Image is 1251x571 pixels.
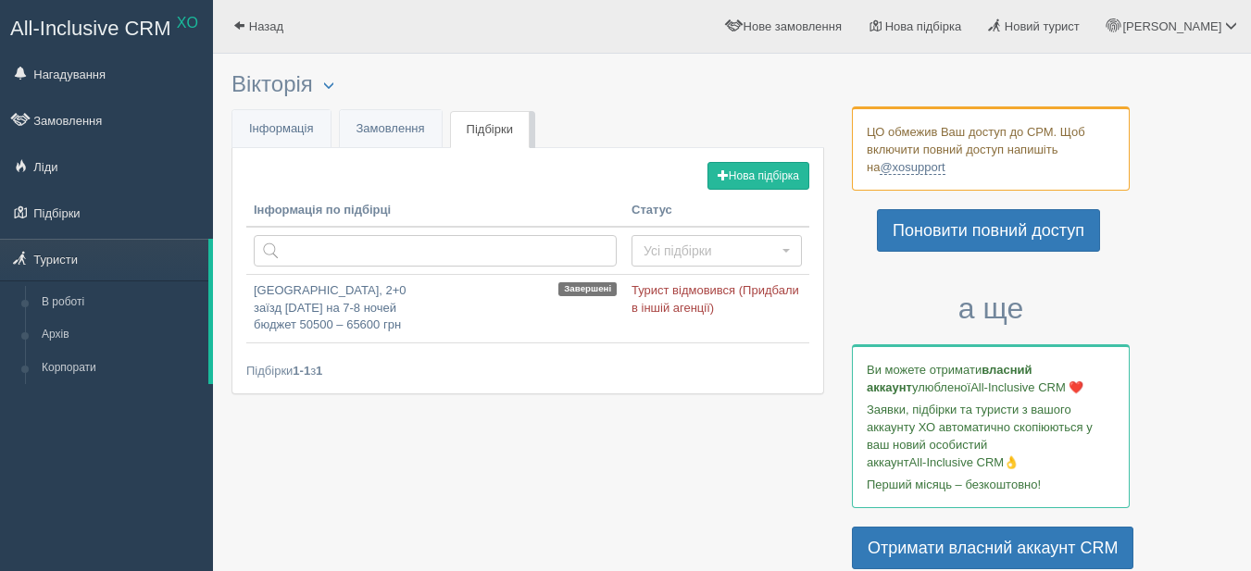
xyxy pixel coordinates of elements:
b: 1 [316,364,322,378]
span: Новий турист [1005,19,1080,33]
a: Архів [33,318,208,352]
span: Нова підбірка [885,19,962,33]
span: Інформація [249,121,314,135]
b: власний аккаунт [867,363,1032,394]
h3: Вікторія [231,72,824,97]
div: ЦО обмежив Ваш доступ до СРМ. Щоб включити повний доступ напишіть на [852,106,1130,191]
p: Перший місяць – безкоштовно! [867,476,1115,493]
p: [GEOGRAPHIC_DATA], 2+0 заїзд [DATE] на 7-8 ночей бюджет 50500 – 65600 грн [254,282,617,334]
button: Нова підбірка [707,162,809,190]
a: Підбірки [450,111,530,149]
span: [PERSON_NAME] [1122,19,1221,33]
a: Завершені [GEOGRAPHIC_DATA], 2+0заїзд [DATE] на 7-8 ночейбюджет 50500 – 65600 грн [246,275,624,342]
th: Інформація по підбірці [246,194,624,228]
span: All-Inclusive CRM [10,17,171,40]
b: 1-1 [293,364,310,378]
sup: XO [177,15,198,31]
th: Статус [624,194,809,228]
span: Нове замовлення [744,19,842,33]
a: Замовлення [340,110,442,148]
span: All-Inclusive CRM👌 [909,455,1020,469]
button: Усі підбірки [632,235,802,267]
a: Корпорати [33,352,208,385]
span: Назад [249,19,283,33]
span: Завершені [558,282,617,296]
a: Поновити повний доступ [877,209,1100,252]
div: Підбірки з [246,362,809,379]
input: Пошук за країною або туристом [254,235,617,267]
p: Ви можете отримати улюбленої [867,361,1115,396]
a: Отримати власний аккаунт CRM [852,527,1133,569]
span: All-Inclusive CRM ❤️ [970,380,1083,394]
a: Інформація [232,110,331,148]
a: В роботі [33,286,208,319]
span: Усі підбірки [644,242,778,260]
p: Заявки, підбірки та туристи з вашого аккаунту ХО автоматично скопіюються у ваш новий особистий ак... [867,401,1115,471]
a: All-Inclusive CRM XO [1,1,212,52]
h3: а ще [852,292,1130,325]
p: Турист відмовився (Придбали в іншій агенції) [632,282,802,317]
a: @xosupport [880,160,945,175]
